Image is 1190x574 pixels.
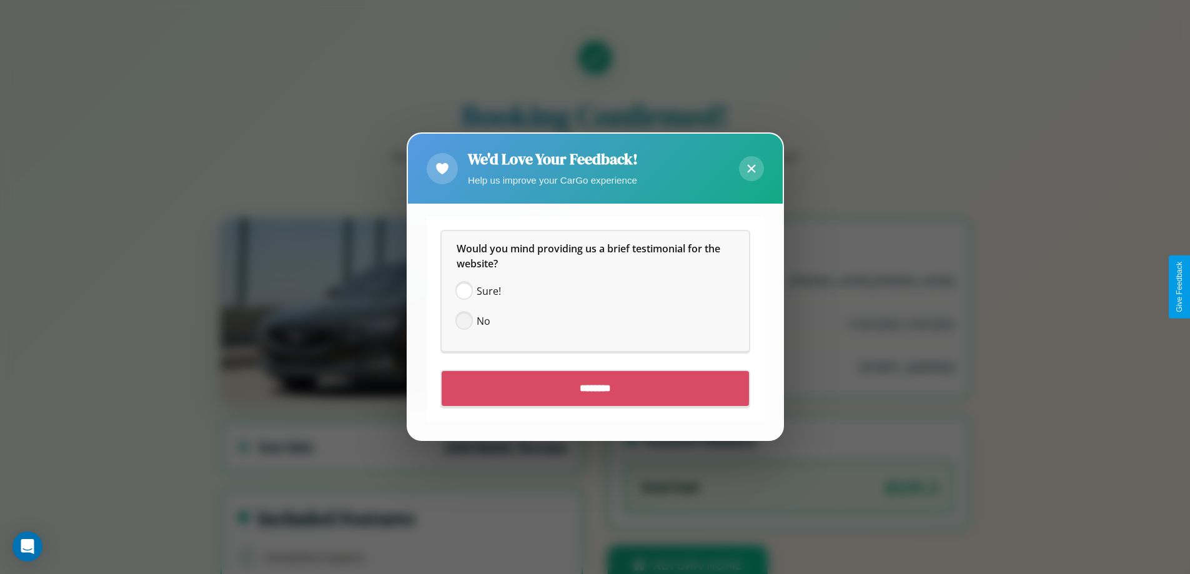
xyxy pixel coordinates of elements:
[12,532,42,562] div: Open Intercom Messenger
[477,284,501,299] span: Sure!
[477,314,490,329] span: No
[457,242,723,271] span: Would you mind providing us a brief testimonial for the website?
[468,149,638,169] h2: We'd Love Your Feedback!
[1175,262,1184,312] div: Give Feedback
[468,172,638,189] p: Help us improve your CarGo experience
